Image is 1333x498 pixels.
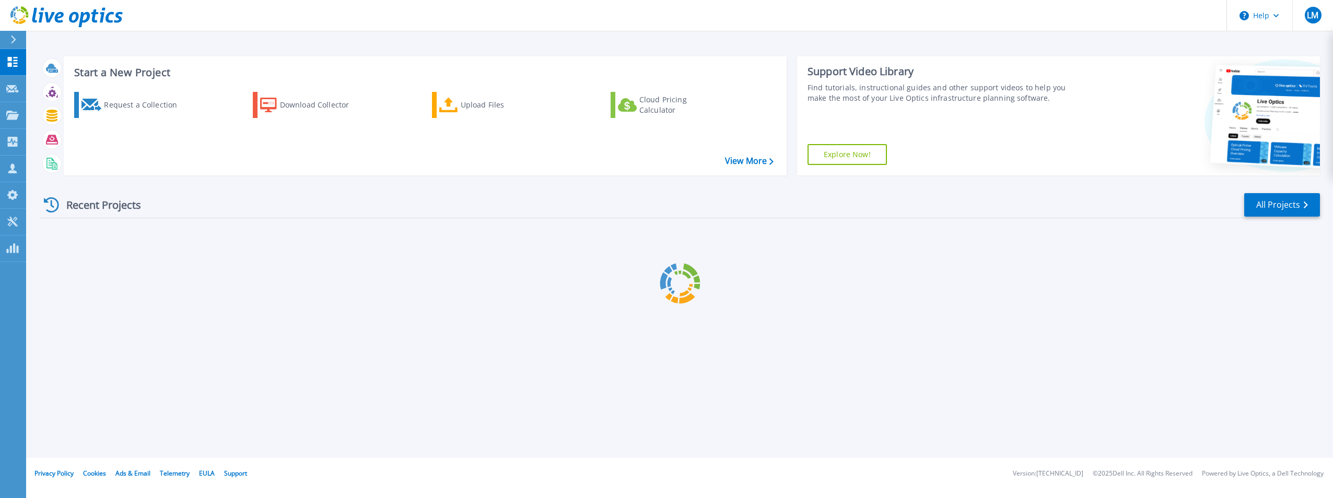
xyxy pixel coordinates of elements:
[461,94,544,115] div: Upload Files
[808,82,1078,103] div: Find tutorials, instructional guides and other support videos to help you make the most of your L...
[253,92,369,118] a: Download Collector
[34,469,74,478] a: Privacy Policy
[1013,470,1083,477] li: Version: [TECHNICAL_ID]
[1307,11,1318,19] span: LM
[280,94,364,115] div: Download Collector
[199,469,215,478] a: EULA
[639,94,723,115] div: Cloud Pricing Calculator
[74,67,773,78] h3: Start a New Project
[611,92,727,118] a: Cloud Pricing Calculator
[83,469,106,478] a: Cookies
[808,65,1078,78] div: Support Video Library
[115,469,150,478] a: Ads & Email
[40,192,155,218] div: Recent Projects
[1202,470,1324,477] li: Powered by Live Optics, a Dell Technology
[808,144,887,165] a: Explore Now!
[74,92,191,118] a: Request a Collection
[1244,193,1320,217] a: All Projects
[104,94,188,115] div: Request a Collection
[224,469,247,478] a: Support
[160,469,190,478] a: Telemetry
[432,92,548,118] a: Upload Files
[725,156,774,166] a: View More
[1093,470,1192,477] li: © 2025 Dell Inc. All Rights Reserved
